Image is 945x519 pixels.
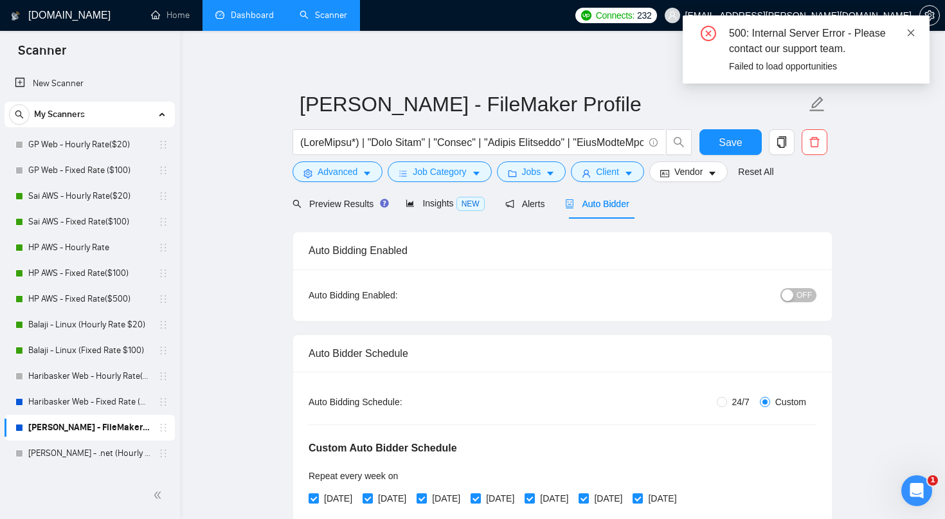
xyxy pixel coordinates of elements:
[363,168,372,178] span: caret-down
[770,136,794,148] span: copy
[802,129,827,155] button: delete
[729,26,914,57] div: 500: Internal Server Error - Please contact our support team.
[522,165,541,179] span: Jobs
[505,199,545,209] span: Alerts
[158,140,168,150] span: holder
[643,491,681,505] span: [DATE]
[919,10,940,21] a: setting
[508,168,517,178] span: folder
[649,138,658,147] span: info-circle
[158,191,168,201] span: holder
[624,168,633,178] span: caret-down
[4,71,175,96] li: New Scanner
[158,345,168,356] span: holder
[303,168,312,178] span: setting
[906,28,915,37] span: close
[472,168,481,178] span: caret-down
[28,132,150,158] a: GP Web - Hourly Rate($20)
[399,168,408,178] span: bars
[388,161,491,182] button: barsJob Categorycaret-down
[28,466,150,492] a: [PERSON_NAME] - .net (Fixed Cost $100)
[318,165,357,179] span: Advanced
[309,471,398,481] span: Repeat every week on
[300,134,643,150] input: Search Freelance Jobs...
[582,168,591,178] span: user
[535,491,573,505] span: [DATE]
[309,232,816,269] div: Auto Bidding Enabled
[719,134,742,150] span: Save
[158,294,168,304] span: holder
[660,168,669,178] span: idcard
[158,320,168,330] span: holder
[28,209,150,235] a: Sai AWS - Fixed Rate($100)
[158,165,168,176] span: holder
[28,235,150,260] a: HP AWS - Hourly Rate
[456,197,485,211] span: NEW
[667,136,691,148] span: search
[292,199,301,208] span: search
[215,10,274,21] a: dashboardDashboard
[11,6,20,26] img: logo
[309,335,816,372] div: Auto Bidder Schedule
[919,5,940,26] button: setting
[738,165,773,179] a: Reset All
[668,11,677,20] span: user
[292,161,382,182] button: settingAdvancedcaret-down
[300,10,347,21] a: searchScanner
[158,448,168,459] span: holder
[28,183,150,209] a: Sai AWS - Hourly Rate($20)
[427,491,465,505] span: [DATE]
[802,136,827,148] span: delete
[28,158,150,183] a: GP Web - Fixed Rate ($100)
[596,8,634,23] span: Connects:
[727,395,755,409] span: 24/7
[406,198,484,208] span: Insights
[28,286,150,312] a: HP AWS - Fixed Rate($500)
[708,168,717,178] span: caret-down
[666,129,692,155] button: search
[565,199,629,209] span: Auto Bidder
[769,129,795,155] button: copy
[158,217,168,227] span: holder
[158,371,168,381] span: holder
[158,242,168,253] span: holder
[28,415,150,441] a: [PERSON_NAME] - FileMaker Profile
[546,168,555,178] span: caret-down
[637,8,651,23] span: 232
[158,423,168,433] span: holder
[28,338,150,363] a: Balaji - Linux (Fixed Rate $100)
[565,199,574,208] span: robot
[928,475,938,486] span: 1
[581,10,591,21] img: upwork-logo.png
[28,260,150,286] a: HP AWS - Fixed Rate($100)
[699,129,762,155] button: Save
[770,395,811,409] span: Custom
[28,312,150,338] a: Balaji - Linux (Hourly Rate $20)
[373,491,411,505] span: [DATE]
[153,489,166,502] span: double-left
[28,363,150,389] a: Haribasker Web - Hourly Rate($25)
[28,441,150,466] a: [PERSON_NAME] - .net (Hourly Rate $20)
[319,491,357,505] span: [DATE]
[674,165,703,179] span: Vendor
[15,71,165,96] a: New Scanner
[379,197,390,209] div: Tooltip anchor
[571,161,644,182] button: userClientcaret-down
[901,475,932,506] iframe: Intercom live chat
[309,441,457,456] h5: Custom Auto Bidder Schedule
[292,199,385,209] span: Preview Results
[158,268,168,278] span: holder
[9,104,30,125] button: search
[729,59,914,73] div: Failed to load opportunities
[920,10,939,21] span: setting
[481,491,519,505] span: [DATE]
[28,389,150,415] a: Haribasker Web - Fixed Rate ($100)
[413,165,466,179] span: Job Category
[596,165,619,179] span: Client
[406,199,415,208] span: area-chart
[309,395,478,409] div: Auto Bidding Schedule:
[309,288,478,302] div: Auto Bidding Enabled:
[10,110,29,119] span: search
[589,491,627,505] span: [DATE]
[8,41,76,68] span: Scanner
